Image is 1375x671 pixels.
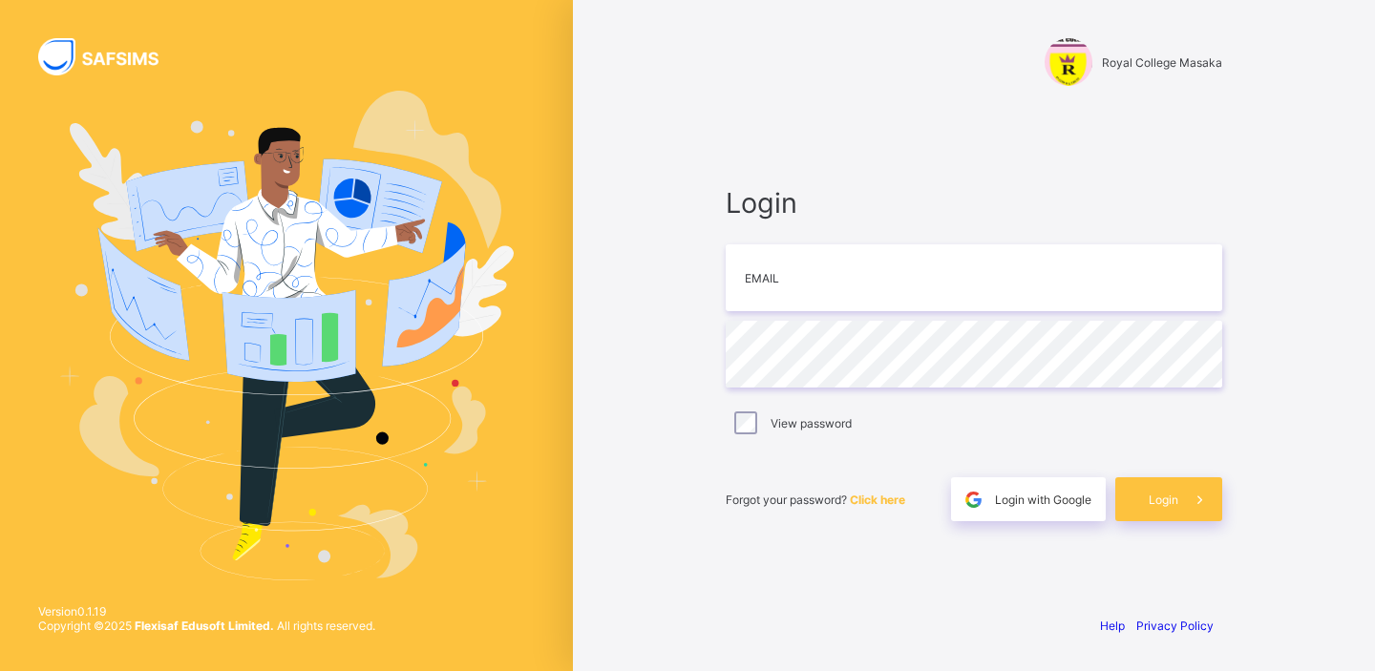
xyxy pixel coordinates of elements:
[962,489,984,511] img: google.396cfc9801f0270233282035f929180a.svg
[38,604,375,619] span: Version 0.1.19
[1149,493,1178,507] span: Login
[726,186,1222,220] span: Login
[38,619,375,633] span: Copyright © 2025 All rights reserved.
[850,493,905,507] a: Click here
[59,91,514,579] img: Hero Image
[1102,55,1222,70] span: Royal College Masaka
[771,416,852,430] label: View password
[1136,619,1214,633] a: Privacy Policy
[1100,619,1125,633] a: Help
[995,493,1091,507] span: Login with Google
[135,619,274,633] strong: Flexisaf Edusoft Limited.
[38,38,181,75] img: SAFSIMS Logo
[726,493,905,507] span: Forgot your password?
